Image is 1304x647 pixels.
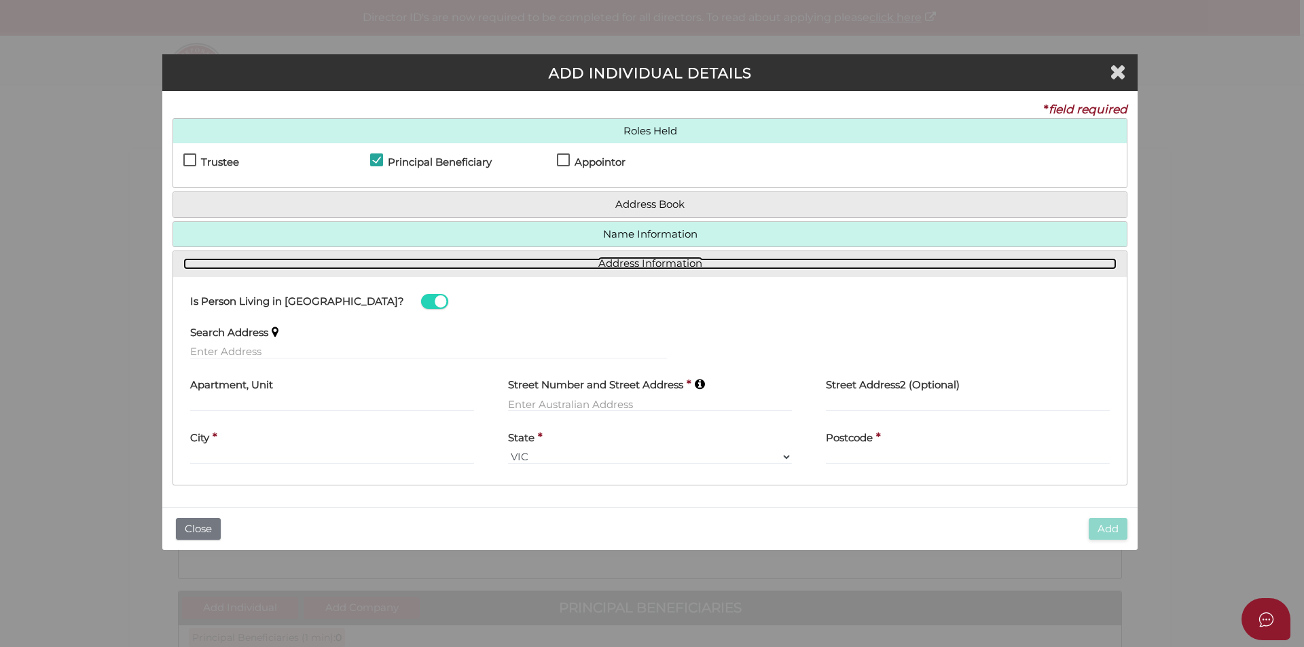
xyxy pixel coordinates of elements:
[1242,598,1290,640] button: Open asap
[826,432,873,444] h4: Postcode
[183,229,1117,240] a: Name Information
[190,296,404,308] h4: Is Person Living in [GEOGRAPHIC_DATA]?
[183,258,1117,270] a: Address Information
[272,326,278,337] i: Keep typing in your address(including suburb) until it appears
[826,380,960,391] h4: Street Address2 (Optional)
[190,327,268,339] h4: Search Address
[190,344,667,359] input: Enter Address
[1089,518,1127,540] button: Add
[508,396,792,411] input: Enter Australian Address
[190,432,209,444] h4: City
[190,380,273,391] h4: Apartment, Unit
[695,378,705,390] i: Keep typing in your address(including suburb) until it appears
[508,432,535,444] h4: State
[176,518,221,540] button: Close
[508,380,683,391] h4: Street Number and Street Address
